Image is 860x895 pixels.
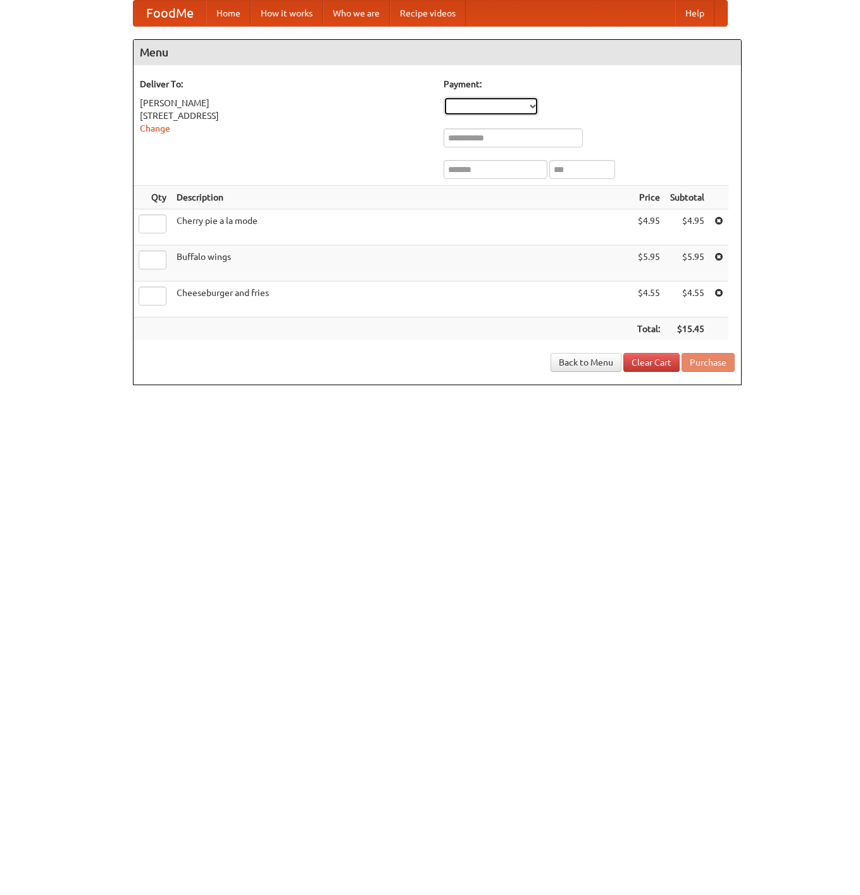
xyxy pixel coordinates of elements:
[323,1,390,26] a: Who we are
[632,186,665,209] th: Price
[675,1,714,26] a: Help
[632,318,665,341] th: Total:
[171,186,632,209] th: Description
[206,1,251,26] a: Home
[134,1,206,26] a: FoodMe
[140,123,170,133] a: Change
[171,209,632,245] td: Cherry pie a la mode
[390,1,466,26] a: Recipe videos
[665,318,709,341] th: $15.45
[140,97,431,109] div: [PERSON_NAME]
[551,353,621,372] a: Back to Menu
[665,245,709,281] td: $5.95
[251,1,323,26] a: How it works
[623,353,680,372] a: Clear Cart
[632,245,665,281] td: $5.95
[665,209,709,245] td: $4.95
[140,78,431,90] h5: Deliver To:
[171,281,632,318] td: Cheeseburger and fries
[632,209,665,245] td: $4.95
[682,353,735,372] button: Purchase
[632,281,665,318] td: $4.55
[171,245,632,281] td: Buffalo wings
[134,40,741,65] h4: Menu
[665,281,709,318] td: $4.55
[665,186,709,209] th: Subtotal
[444,78,735,90] h5: Payment:
[140,109,431,122] div: [STREET_ADDRESS]
[134,186,171,209] th: Qty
